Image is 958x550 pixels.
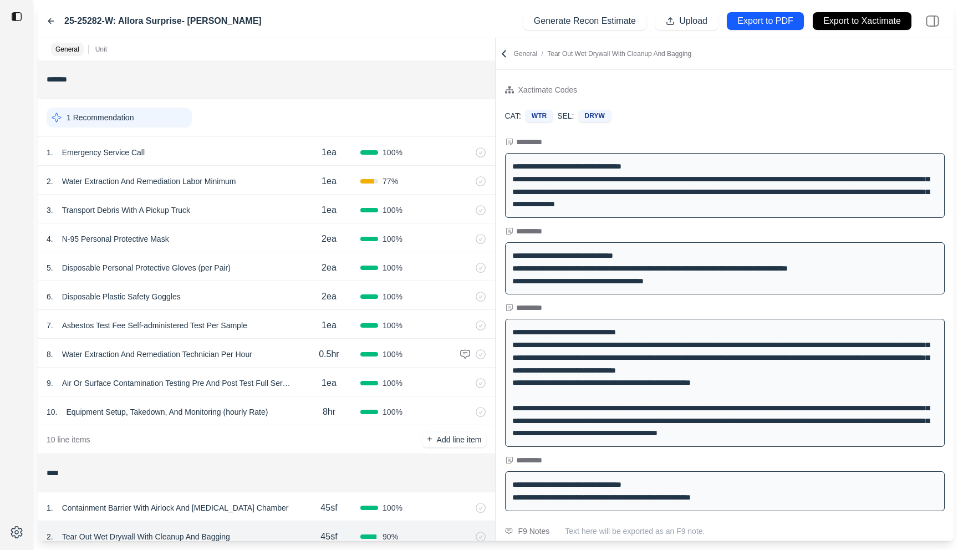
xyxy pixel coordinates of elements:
[47,320,53,331] p: 7 .
[322,232,337,246] p: 2ea
[47,349,53,360] p: 8 .
[47,205,53,216] p: 3 .
[383,262,402,273] span: 100 %
[58,318,252,333] p: Asbestos Test Fee Self-administered Test Per Sample
[47,291,53,302] p: 6 .
[11,11,22,22] img: toggle sidebar
[813,12,911,30] button: Export to Xactimate
[58,174,241,189] p: Water Extraction And Remediation Labor Minimum
[58,529,235,544] p: Tear Out Wet Drywall With Cleanup And Bagging
[58,500,293,516] p: Containment Barrier With Airlock And [MEDICAL_DATA] Chamber
[47,434,90,445] p: 10 line items
[47,502,53,513] p: 1 .
[737,15,793,28] p: Export to PDF
[323,405,335,419] p: 8hr
[58,375,298,391] p: Air Or Surface Contamination Testing Pre And Post Test Full Service
[320,501,337,515] p: 45sf
[518,83,578,96] div: Xactimate Codes
[505,110,521,121] p: CAT:
[383,378,402,389] span: 100 %
[58,231,174,247] p: N-95 Personal Protective Mask
[655,12,718,30] button: Upload
[319,348,339,361] p: 0.5hr
[95,45,107,54] p: Unit
[547,50,691,58] span: Tear Out Wet Drywall With Cleanup And Bagging
[47,262,53,273] p: 5 .
[679,15,707,28] p: Upload
[320,530,337,543] p: 45sf
[383,349,402,360] span: 100 %
[383,531,398,542] span: 90 %
[383,320,402,331] span: 100 %
[383,147,402,158] span: 100 %
[47,406,57,417] p: 10 .
[58,260,235,276] p: Disposable Personal Protective Gloves (per Pair)
[322,203,337,217] p: 1ea
[579,110,611,122] div: DRYW
[526,110,553,122] div: WTR
[383,291,402,302] span: 100 %
[383,233,402,245] span: 100 %
[823,15,901,28] p: Export to Xactimate
[67,112,134,123] p: 1 Recommendation
[47,378,53,389] p: 9 .
[62,404,272,420] p: Equipment Setup, Takedown, And Monitoring (hourly Rate)
[427,433,432,446] p: +
[534,15,636,28] p: Generate Recon Estimate
[322,175,337,188] p: 1ea
[322,319,337,332] p: 1ea
[557,110,574,121] p: SEL:
[47,233,53,245] p: 4 .
[58,347,257,362] p: Water Extraction And Remediation Technician Per Hour
[422,432,486,447] button: +Add line item
[383,205,402,216] span: 100 %
[727,12,804,30] button: Export to PDF
[322,290,337,303] p: 2ea
[460,349,471,360] img: comment
[64,14,262,28] label: 25-25282-W: Allora Surprise- [PERSON_NAME]
[383,176,398,187] span: 77 %
[437,434,482,445] p: Add line item
[47,176,53,187] p: 2 .
[920,9,945,33] img: right-panel.svg
[322,146,337,159] p: 1ea
[55,45,79,54] p: General
[47,147,53,158] p: 1 .
[322,261,337,274] p: 2ea
[505,528,513,534] img: comment
[58,145,149,160] p: Emergency Service Call
[322,376,337,390] p: 1ea
[58,289,185,304] p: Disposable Plastic Safety Goggles
[565,526,945,537] p: Text here will be exported as an F9 note.
[514,49,692,58] p: General
[523,12,646,30] button: Generate Recon Estimate
[58,202,195,218] p: Transport Debris With A Pickup Truck
[383,406,402,417] span: 100 %
[518,524,550,538] div: F9 Notes
[537,50,547,58] span: /
[47,531,53,542] p: 2 .
[383,502,402,513] span: 100 %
